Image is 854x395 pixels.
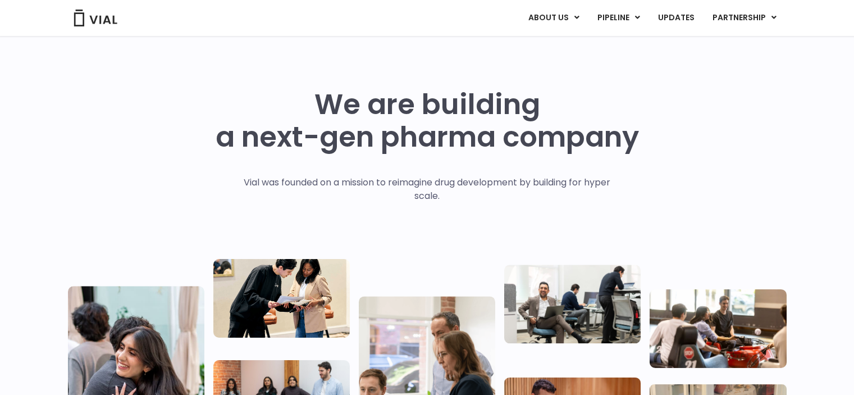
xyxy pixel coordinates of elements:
a: UPDATES [649,8,703,28]
img: Two people looking at a paper talking. [213,259,350,338]
a: PARTNERSHIPMenu Toggle [704,8,786,28]
a: PIPELINEMenu Toggle [588,8,649,28]
p: Vial was founded on a mission to reimagine drug development by building for hyper scale. [232,176,622,203]
img: Vial Logo [73,10,118,26]
img: Three people working in an office [504,265,641,343]
img: Group of people playing whirlyball [650,289,786,368]
a: ABOUT USMenu Toggle [519,8,588,28]
h1: We are building a next-gen pharma company [216,88,639,153]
